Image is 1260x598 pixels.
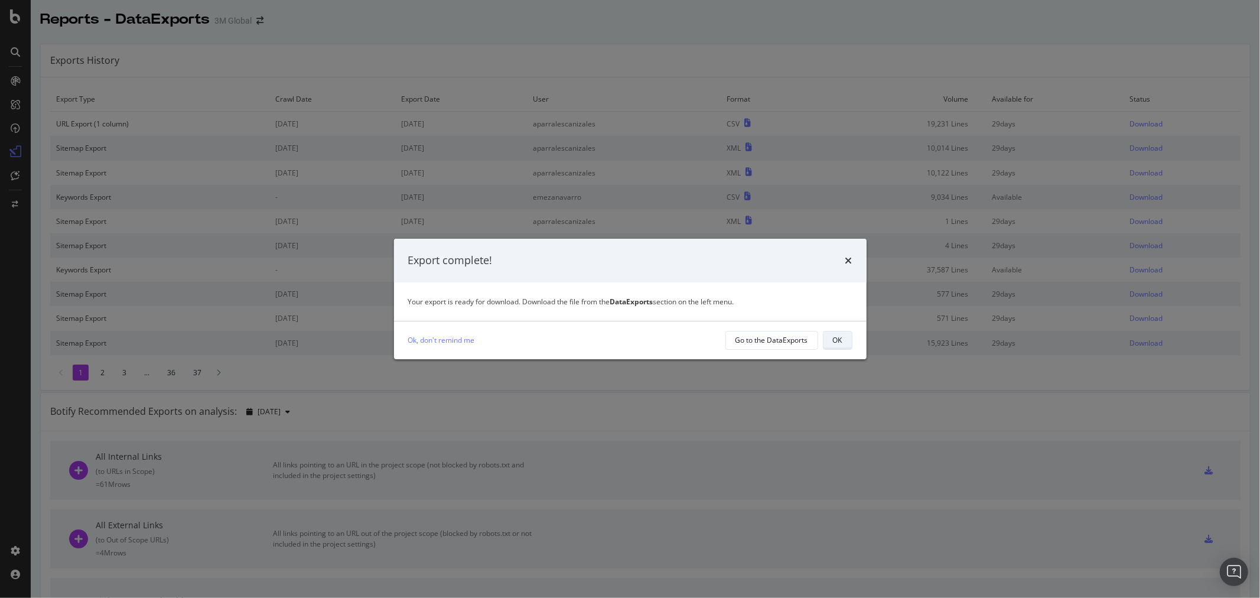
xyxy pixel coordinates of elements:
div: Go to the DataExports [735,335,808,345]
strong: DataExports [610,297,653,307]
span: section on the left menu. [610,297,734,307]
div: OK [833,335,842,345]
div: Open Intercom Messenger [1220,558,1248,586]
a: Ok, don't remind me [408,334,475,346]
div: modal [394,239,867,359]
div: times [845,253,852,268]
button: Go to the DataExports [725,331,818,350]
div: Export complete! [408,253,493,268]
button: OK [823,331,852,350]
div: Your export is ready for download. Download the file from the [408,297,852,307]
